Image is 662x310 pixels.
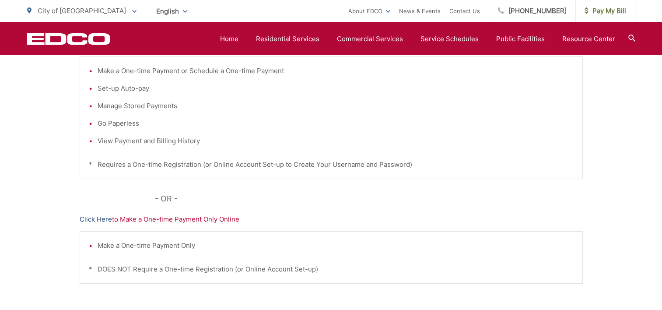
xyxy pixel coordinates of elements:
[80,214,583,225] p: to Make a One-time Payment Only Online
[348,6,390,16] a: About EDCO
[89,264,574,275] p: * DOES NOT Require a One-time Registration (or Online Account Set-up)
[98,136,574,146] li: View Payment and Billing History
[155,192,583,205] p: - OR -
[562,34,615,44] a: Resource Center
[150,4,194,19] span: English
[420,34,479,44] a: Service Schedules
[98,240,574,251] li: Make a One-time Payment Only
[337,34,403,44] a: Commercial Services
[98,118,574,129] li: Go Paperless
[98,66,574,76] li: Make a One-time Payment or Schedule a One-time Payment
[449,6,480,16] a: Contact Us
[89,159,574,170] p: * Requires a One-time Registration (or Online Account Set-up to Create Your Username and Password)
[496,34,545,44] a: Public Facilities
[27,33,110,45] a: EDCD logo. Return to the homepage.
[399,6,441,16] a: News & Events
[38,7,126,15] span: City of [GEOGRAPHIC_DATA]
[80,214,112,225] a: Click Here
[585,6,626,16] span: Pay My Bill
[220,34,238,44] a: Home
[98,101,574,111] li: Manage Stored Payments
[256,34,319,44] a: Residential Services
[98,83,574,94] li: Set-up Auto-pay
